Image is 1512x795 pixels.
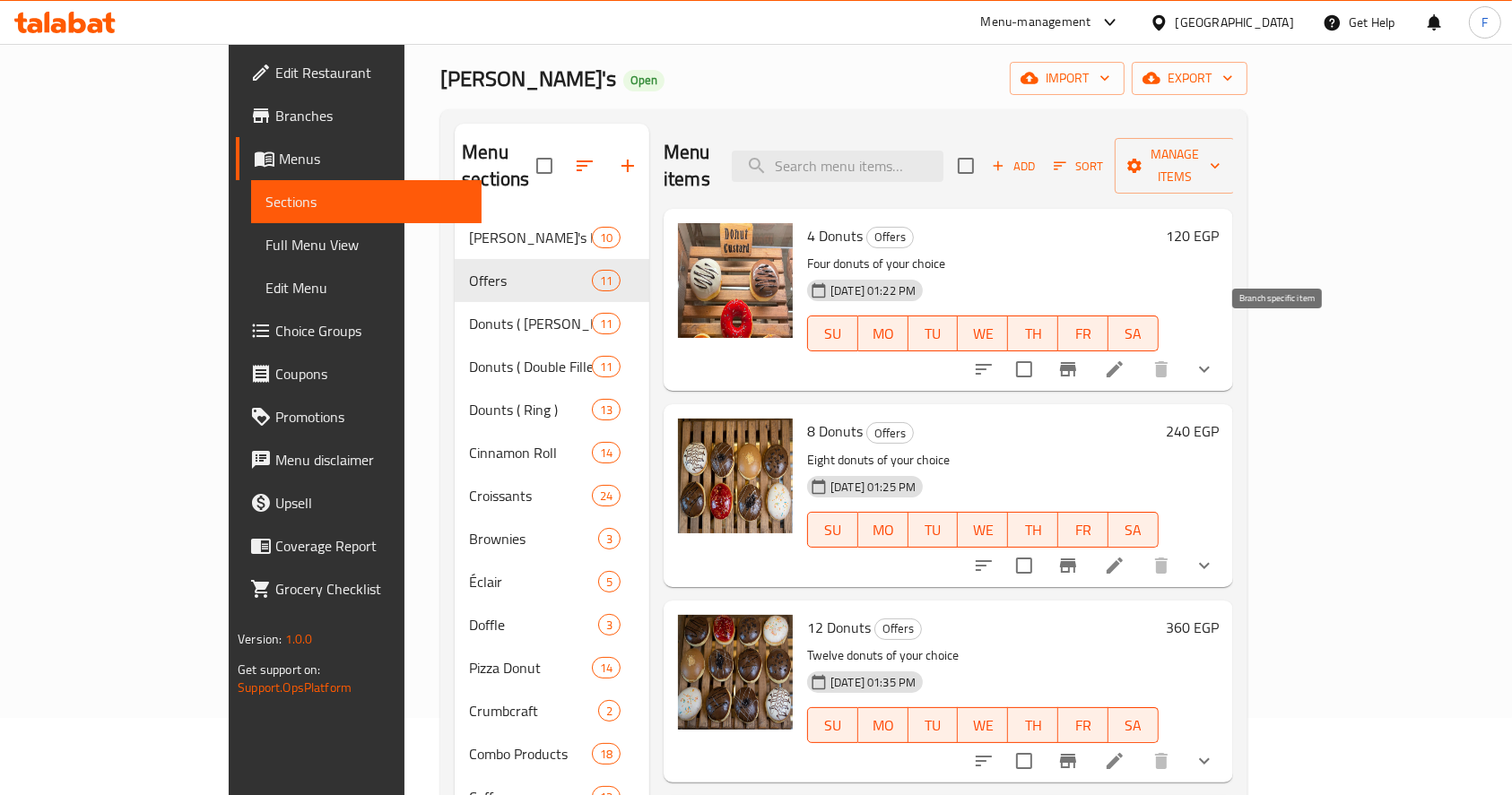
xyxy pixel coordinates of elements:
a: Edit Restaurant [236,51,482,94]
span: Offers [875,618,921,639]
span: SU [815,713,851,739]
span: 11 [593,272,620,289]
img: 12 Donuts [678,615,793,730]
span: 24 [593,488,620,505]
button: Add [985,152,1042,180]
svg: Show Choices [1194,555,1215,576]
div: items [592,227,621,248]
button: show more [1183,348,1226,391]
span: SU [815,321,851,347]
button: TH [1008,512,1058,548]
span: 2 [599,703,620,720]
div: Offers [866,422,914,444]
a: Menu disclaimer [236,438,482,481]
button: sort-choices [962,544,1005,587]
button: sort-choices [962,348,1005,391]
span: Coupons [275,363,467,385]
span: 14 [593,445,620,462]
div: items [592,485,621,506]
button: MO [858,707,908,743]
span: Sections [265,191,467,212]
span: TH [1015,321,1051,347]
span: [DATE] 01:35 PM [823,674,923,691]
img: 4 Donuts [678,223,793,338]
span: 14 [593,660,620,677]
button: TU [908,707,959,743]
div: Éclair [469,571,598,592]
h6: 360 EGP [1166,615,1219,640]
span: Promotions [275,406,467,428]
button: import [1010,62,1125,95]
div: Open [623,70,665,91]
a: Branches [236,94,482,137]
span: Add [989,156,1038,177]
span: Offers [469,270,592,291]
button: sort-choices [962,739,1005,782]
span: import [1024,67,1110,90]
div: Doffle3 [455,603,649,646]
a: Upsell [236,481,482,524]
span: 1.0.0 [285,627,313,651]
button: Sort [1049,152,1108,180]
span: Combo Products [469,743,592,765]
a: Edit menu item [1104,555,1125,576]
div: Marko's Exclusives [469,227,592,248]
button: delete [1140,544,1183,587]
h6: 120 EGP [1166,223,1219,248]
a: Coverage Report [236,524,482,567]
span: Crumbcraft [469,700,598,722]
svg: Show Choices [1194,359,1215,380]
button: FR [1058,315,1108,351]
span: Select all sections [526,147,563,185]
button: SA [1108,707,1159,743]
span: Full Menu View [265,234,467,255]
button: SA [1108,512,1159,548]
span: Edit Restaurant [275,62,467,83]
span: MO [865,321,901,347]
span: 18 [593,746,620,763]
div: Cinnamon Roll14 [455,431,649,474]
button: Add section [606,144,649,187]
div: Dounts ( Ring )13 [455,388,649,431]
a: Edit Menu [251,266,482,309]
span: TU [916,713,952,739]
div: Offers11 [455,259,649,302]
span: Croissants [469,485,592,506]
span: SA [1116,713,1151,739]
span: Select to update [1005,350,1043,388]
button: Manage items [1115,138,1235,194]
div: [PERSON_NAME]'s Exclusives10 [455,216,649,259]
button: export [1132,62,1247,95]
span: Select to update [1005,742,1043,780]
button: WE [958,315,1008,351]
span: Upsell [275,492,467,514]
span: SA [1116,517,1151,543]
span: TH [1015,517,1051,543]
p: Twelve donuts of your choice [807,644,1159,667]
button: Branch-specific-item [1047,544,1090,587]
a: Menus [236,137,482,180]
span: 8 Donuts [807,418,863,445]
a: Coupons [236,352,482,395]
span: 5 [599,574,620,591]
span: Doffle [469,614,598,635]
span: [DATE] 01:22 PM [823,282,923,299]
div: Offers [874,618,922,640]
button: TH [1008,707,1058,743]
a: Edit menu item [1104,359,1125,380]
span: Sort sections [563,144,606,187]
div: Offers [866,227,914,248]
div: Donuts ( Marko's Cream ) [469,313,592,334]
div: Donuts ( [PERSON_NAME]'s Cream )11 [455,302,649,345]
div: Donuts ( Double Filled )11 [455,345,649,388]
button: delete [1140,739,1183,782]
div: [GEOGRAPHIC_DATA] [1176,13,1294,32]
span: [DATE] 01:25 PM [823,479,923,496]
button: FR [1058,707,1108,743]
button: FR [1058,512,1108,548]
button: WE [958,512,1008,548]
span: 12 Donuts [807,614,871,641]
div: items [598,571,621,592]
span: F [1482,13,1488,32]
